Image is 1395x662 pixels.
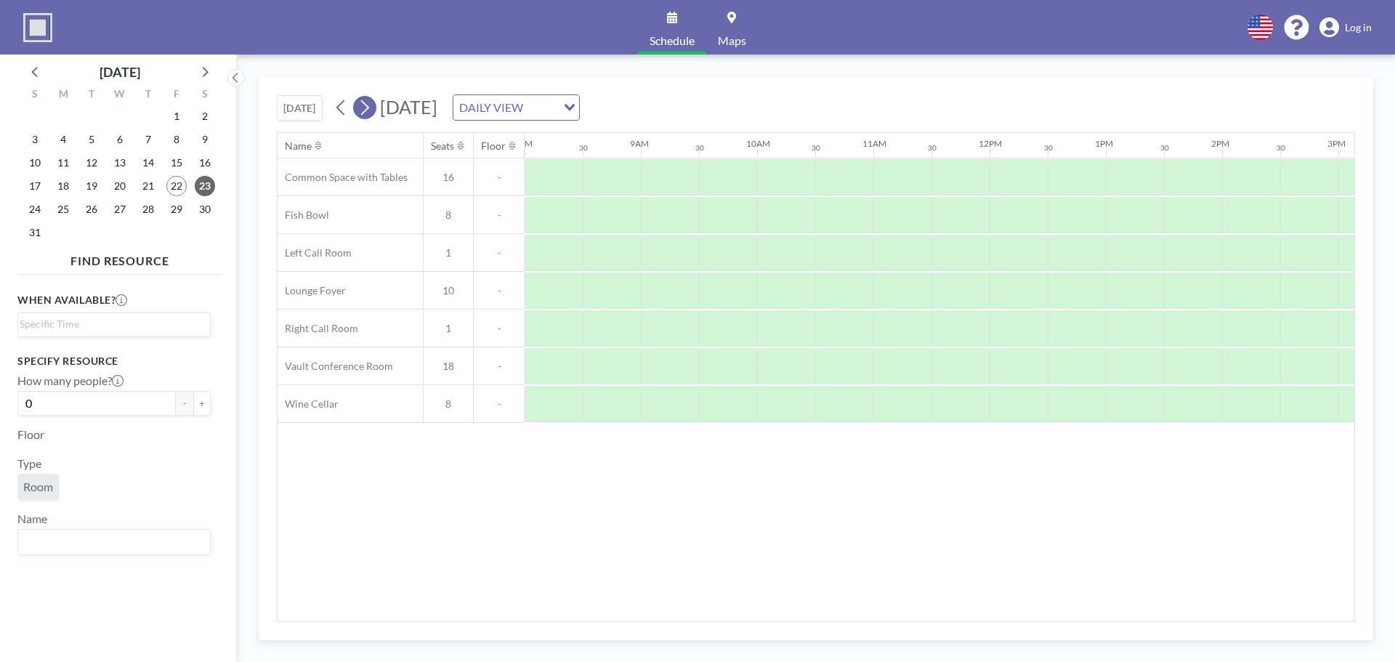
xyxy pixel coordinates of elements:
div: Search for option [18,313,210,335]
span: Schedule [650,35,695,47]
span: Friday, August 8, 2025 [166,129,187,150]
span: Friday, August 15, 2025 [166,153,187,173]
span: Room [23,480,53,494]
span: Monday, August 25, 2025 [53,199,73,219]
span: Sunday, August 24, 2025 [25,199,45,219]
span: Saturday, August 30, 2025 [195,199,215,219]
div: T [78,86,106,105]
input: Search for option [527,98,555,117]
div: Floor [481,140,506,153]
span: Common Space with Tables [278,171,408,184]
h4: FIND RESOURCE [17,248,222,268]
span: Wednesday, August 27, 2025 [110,199,130,219]
div: 12PM [979,138,1002,149]
div: S [21,86,49,105]
div: 30 [579,143,588,153]
div: 10AM [746,138,770,149]
div: W [106,86,134,105]
div: 30 [1277,143,1285,153]
input: Search for option [20,533,202,552]
span: 1 [424,322,473,335]
span: Wednesday, August 13, 2025 [110,153,130,173]
div: 2PM [1211,138,1229,149]
label: Floor [17,427,44,442]
span: Thursday, August 28, 2025 [138,199,158,219]
div: 3PM [1327,138,1346,149]
div: [DATE] [100,62,140,82]
span: Saturday, August 23, 2025 [195,176,215,196]
span: Saturday, August 2, 2025 [195,106,215,126]
span: 8 [424,209,473,222]
span: - [474,284,525,297]
span: Left Call Room [278,246,352,259]
span: Sunday, August 17, 2025 [25,176,45,196]
span: Friday, August 1, 2025 [166,106,187,126]
span: [DATE] [380,96,437,118]
input: Search for option [20,316,202,332]
button: - [176,391,193,416]
button: [DATE] [277,95,323,121]
span: - [474,360,525,373]
span: Thursday, August 7, 2025 [138,129,158,150]
span: Right Call Room [278,322,358,335]
div: 30 [695,143,704,153]
div: 9AM [630,138,649,149]
span: - [474,397,525,411]
div: 30 [928,143,937,153]
span: Friday, August 29, 2025 [166,199,187,219]
div: 1PM [1095,138,1113,149]
span: - [474,246,525,259]
div: 30 [812,143,820,153]
span: Lounge Foyer [278,284,346,297]
label: How many people? [17,374,124,388]
span: Monday, August 18, 2025 [53,176,73,196]
span: 18 [424,360,473,373]
span: Tuesday, August 19, 2025 [81,176,102,196]
span: Friday, August 22, 2025 [166,176,187,196]
div: Name [285,140,312,153]
span: Saturday, August 9, 2025 [195,129,215,150]
button: + [193,391,211,416]
span: Wednesday, August 6, 2025 [110,129,130,150]
label: Type [17,456,41,471]
span: Monday, August 11, 2025 [53,153,73,173]
span: Sunday, August 10, 2025 [25,153,45,173]
span: Tuesday, August 12, 2025 [81,153,102,173]
span: Vault Conference Room [278,360,393,373]
h3: Specify resource [17,355,211,368]
span: Tuesday, August 5, 2025 [81,129,102,150]
span: 10 [424,284,473,297]
span: - [474,322,525,335]
span: Log in [1345,21,1372,34]
img: organization-logo [23,13,52,42]
span: DAILY VIEW [456,98,526,117]
span: Wednesday, August 20, 2025 [110,176,130,196]
span: Sunday, August 31, 2025 [25,222,45,243]
span: 1 [424,246,473,259]
div: Seats [431,140,454,153]
span: Wine Cellar [278,397,339,411]
span: Thursday, August 21, 2025 [138,176,158,196]
span: 8 [424,397,473,411]
div: T [134,86,162,105]
span: 16 [424,171,473,184]
span: Sunday, August 3, 2025 [25,129,45,150]
div: M [49,86,78,105]
div: F [162,86,190,105]
span: Fish Bowl [278,209,329,222]
span: Saturday, August 16, 2025 [195,153,215,173]
a: Log in [1319,17,1372,38]
div: Search for option [18,530,210,554]
span: Maps [718,35,746,47]
div: Search for option [453,95,579,120]
span: Tuesday, August 26, 2025 [81,199,102,219]
div: S [190,86,219,105]
label: Name [17,512,47,526]
span: Monday, August 4, 2025 [53,129,73,150]
div: 30 [1044,143,1053,153]
div: 11AM [862,138,886,149]
span: - [474,171,525,184]
span: Thursday, August 14, 2025 [138,153,158,173]
span: - [474,209,525,222]
div: 30 [1160,143,1169,153]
